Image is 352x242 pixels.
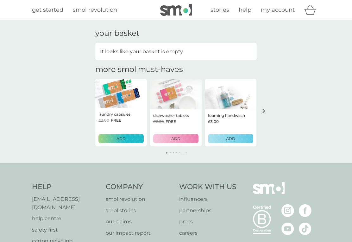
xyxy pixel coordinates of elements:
[73,6,117,13] span: smol revolution
[32,195,99,211] a: [EMAIL_ADDRESS][DOMAIN_NAME]
[95,29,140,38] h3: your basket
[304,3,320,16] div: basket
[281,204,294,217] img: visit the smol Instagram page
[211,6,229,13] span: stories
[208,112,245,118] p: foaming handwash
[160,4,192,16] img: smol
[208,134,253,143] button: ADD
[211,5,229,15] a: stories
[98,117,109,123] span: £2.00
[95,65,183,74] h2: more smol must-haves
[116,136,126,142] p: ADD
[171,136,180,142] p: ADD
[179,207,236,215] a: partnerships
[73,5,117,15] a: smol revolution
[239,5,251,15] a: help
[100,48,184,56] p: It looks like your basket is empty.
[179,229,236,237] a: careers
[106,218,173,226] a: our claims
[208,118,219,124] span: £3.00
[106,229,173,237] a: our impact report
[261,5,295,15] a: my account
[32,214,99,223] a: help centre
[281,222,294,235] img: visit the smol Youtube page
[98,134,144,143] button: ADD
[106,195,173,203] a: smol revolution
[299,204,311,217] img: visit the smol Facebook page
[32,226,99,234] a: safety first
[179,218,236,226] a: press
[106,182,173,192] h4: Company
[153,118,164,124] span: £2.00
[32,6,63,13] span: get started
[32,182,99,192] h4: Help
[98,111,130,117] p: laundry capsules
[32,5,63,15] a: get started
[179,195,236,203] a: influencers
[253,182,285,204] img: smol
[111,117,121,123] span: FREE
[299,222,311,235] img: visit the smol Tiktok page
[153,134,198,143] button: ADD
[166,118,176,124] span: FREE
[106,207,173,215] a: smol stories
[226,136,235,142] p: ADD
[153,112,189,118] p: dishwasher tablets
[239,6,251,13] span: help
[179,182,236,192] h4: Work With Us
[261,6,295,13] span: my account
